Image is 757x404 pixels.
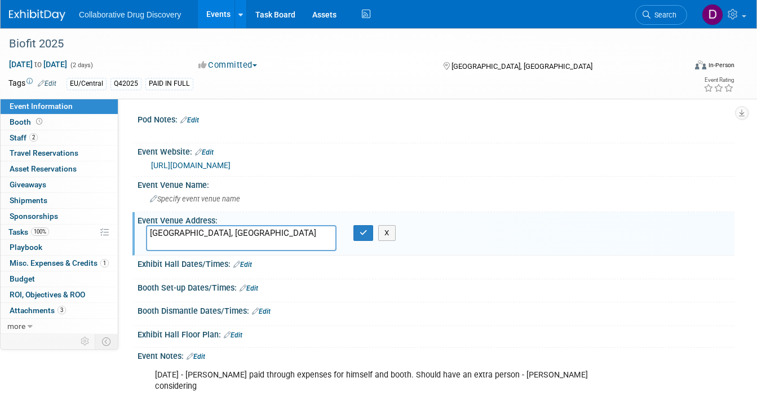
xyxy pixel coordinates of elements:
[10,212,58,221] span: Sponsorships
[138,111,734,126] div: Pod Notes:
[194,59,262,71] button: Committed
[100,259,109,267] span: 1
[138,177,734,191] div: Event Venue Name:
[1,287,118,302] a: ROI, Objectives & ROO
[10,290,85,299] span: ROI, Objectives & ROO
[10,117,45,126] span: Booth
[195,148,214,156] a: Edit
[1,161,118,177] a: Asset Reservations
[10,148,78,157] span: Travel Reservations
[252,308,271,315] a: Edit
[8,77,56,90] td: Tags
[10,258,109,267] span: Misc. Expenses & Credits
[67,78,107,90] div: EU/Central
[1,303,118,318] a: Attachments3
[138,212,734,226] div: Event Venue Address:
[69,62,93,69] span: (2 days)
[180,116,199,124] a: Edit
[10,274,35,283] span: Budget
[10,164,77,173] span: Asset Reservations
[650,11,676,19] span: Search
[1,225,118,240] a: Tasks100%
[10,243,42,252] span: Playbook
[29,133,38,142] span: 2
[1,193,118,208] a: Shipments
[10,306,66,315] span: Attachments
[187,353,205,361] a: Edit
[138,348,734,362] div: Event Notes:
[1,319,118,334] a: more
[635,5,687,25] a: Search
[1,240,118,255] a: Playbook
[1,256,118,271] a: Misc. Expenses & Credits1
[9,10,65,21] img: ExhibitDay
[110,78,141,90] div: Q42025
[451,62,592,71] span: [GEOGRAPHIC_DATA], [GEOGRAPHIC_DATA]
[34,117,45,126] span: Booth not reserved yet
[8,59,68,69] span: [DATE] [DATE]
[240,284,258,292] a: Edit
[10,180,46,189] span: Giveaways
[33,60,43,69] span: to
[708,61,734,69] div: In-Person
[8,227,49,236] span: Tasks
[5,34,672,54] div: Biofit 2025
[138,256,734,270] div: Exhibit Hall Dates/Times:
[7,322,25,331] span: more
[1,130,118,146] a: Staff2
[233,261,252,269] a: Edit
[702,4,723,25] img: Daniel Castro
[76,334,95,349] td: Personalize Event Tab Strip
[1,271,118,287] a: Budget
[95,334,118,349] td: Toggle Event Tabs
[10,196,47,205] span: Shipments
[627,59,734,76] div: Event Format
[138,326,734,341] div: Exhibit Hall Floor Plan:
[10,133,38,142] span: Staff
[38,80,56,87] a: Edit
[378,225,396,241] button: X
[224,331,242,339] a: Edit
[57,306,66,314] span: 3
[703,77,734,83] div: Event Rating
[31,227,49,236] span: 100%
[1,209,118,224] a: Sponsorships
[79,10,181,19] span: Collaborative Drug Discovery
[10,102,73,111] span: Event Information
[1,146,118,161] a: Travel Reservations
[1,177,118,192] a: Giveaways
[150,195,240,203] span: Specify event venue name
[138,143,734,158] div: Event Website:
[151,161,231,170] a: [URL][DOMAIN_NAME]
[145,78,193,90] div: PAID IN FULL
[1,99,118,114] a: Event Information
[1,115,118,130] a: Booth
[138,302,734,317] div: Booth Dismantle Dates/Times:
[695,60,706,69] img: Format-Inperson.png
[138,279,734,294] div: Booth Set-up Dates/Times:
